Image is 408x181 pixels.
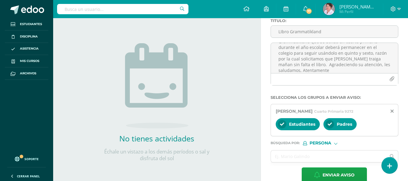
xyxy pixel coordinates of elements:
img: e25b2687233f2d436f85fc9313f9d881.png [323,3,335,15]
label: Selecciona los grupos a enviar aviso : [271,95,398,100]
img: no_activities.png [125,43,188,128]
a: Archivos [5,67,48,80]
span: Búsqueda por : [271,141,300,145]
span: Estudiantes [20,22,42,27]
span: [PERSON_NAME] [276,108,313,114]
span: Asistencia [20,46,39,51]
p: Échale un vistazo a los demás períodos o sal y disfruta del sol [96,148,217,162]
span: Padres [337,121,352,127]
span: 77 [306,8,312,15]
a: Asistencia [5,43,48,55]
span: Mis cursos [20,59,39,63]
a: Soporte [7,151,46,166]
span: Mi Perfil [339,9,376,14]
a: Disciplina [5,31,48,43]
a: Estudiantes [5,18,48,31]
input: Ej. Mario Galindo [271,150,386,162]
span: Cuarto Primaria 9272 [314,109,353,114]
div: [object Object] [303,141,348,145]
span: Disciplina [20,34,38,39]
textarea: Estimados padres de familia, Por este medio les comunicamos que el libro Grammatikland que se uti... [271,43,398,73]
span: Cerrar panel [17,174,40,178]
input: Busca un usuario... [57,4,188,14]
h2: No tienes actividades [96,133,217,144]
span: [PERSON_NAME] del [PERSON_NAME] [339,4,376,10]
a: Mis cursos [5,55,48,67]
span: Estudiantes [289,121,315,127]
input: Titulo [271,26,398,37]
label: Titulo : [271,18,398,23]
span: Persona [310,141,331,145]
span: Soporte [24,157,39,161]
span: Archivos [20,71,36,76]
